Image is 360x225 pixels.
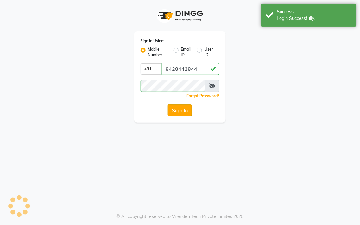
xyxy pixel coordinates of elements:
input: Username [162,63,220,75]
label: Sign In Using: [141,38,165,44]
label: Email ID [181,46,192,58]
div: Success [277,9,351,15]
div: Login Successfully. [277,15,351,22]
label: User ID [205,46,214,58]
input: Username [141,80,205,92]
button: Sign In [168,104,192,116]
img: logo1.svg [155,6,205,25]
a: Forgot Password? [186,94,219,98]
label: Mobile Number [148,46,168,58]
